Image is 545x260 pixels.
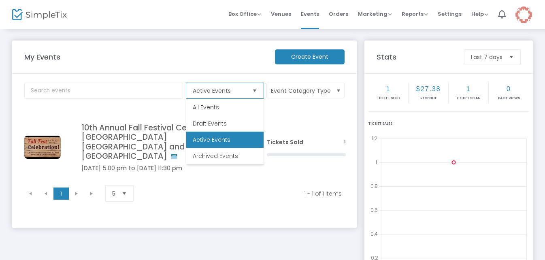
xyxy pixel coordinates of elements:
[228,10,261,18] span: Box Office
[271,4,291,24] span: Venues
[449,85,488,93] h2: 1
[375,159,377,166] text: 1
[119,186,130,201] button: Select
[372,135,377,142] text: 1.2
[329,4,348,24] span: Orders
[19,113,351,182] div: Data table
[370,207,378,213] text: 0.6
[193,152,238,160] span: Archived Events
[449,96,488,101] p: Ticket Scan
[266,83,345,98] button: Event Category Type
[112,190,115,198] span: 5
[193,119,227,128] span: Draft Events
[193,136,230,144] span: Active Events
[471,53,502,61] span: Last 7 days
[438,4,462,24] span: Settings
[373,51,460,62] m-panel-title: Stats
[369,96,407,101] p: Ticket sold
[24,136,61,159] img: Cropfortix.jpg
[490,96,528,101] p: Page Views
[193,103,219,111] span: All Events
[249,83,260,98] button: Select
[267,138,303,146] span: Tickets Sold
[81,164,243,172] h5: [DATE] 5:00 pm to [DATE] 11:30 pm
[471,10,488,18] span: Help
[24,83,183,99] input: Search events
[409,96,447,101] p: Revenue
[301,4,319,24] span: Events
[370,230,378,237] text: 0.4
[53,188,69,200] span: Page 1
[370,183,378,190] text: 0.8
[148,190,342,198] kendo-pager-info: 1 - 1 of 1 items
[369,85,407,93] h2: 1
[81,123,243,161] h4: 10th Annual Fall Festival Celebration at [GEOGRAPHIC_DATA] [GEOGRAPHIC_DATA] and [GEOGRAPHIC_DATA]
[20,51,271,62] m-panel-title: My Events
[490,85,528,93] h2: 0
[506,50,517,64] button: Select
[402,10,428,18] span: Reports
[358,10,392,18] span: Marketing
[193,87,246,95] span: Active Events
[368,121,529,127] div: Ticket Sales
[409,85,447,93] h2: $27.38
[275,49,345,64] m-button: Create Event
[344,138,346,146] span: 1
